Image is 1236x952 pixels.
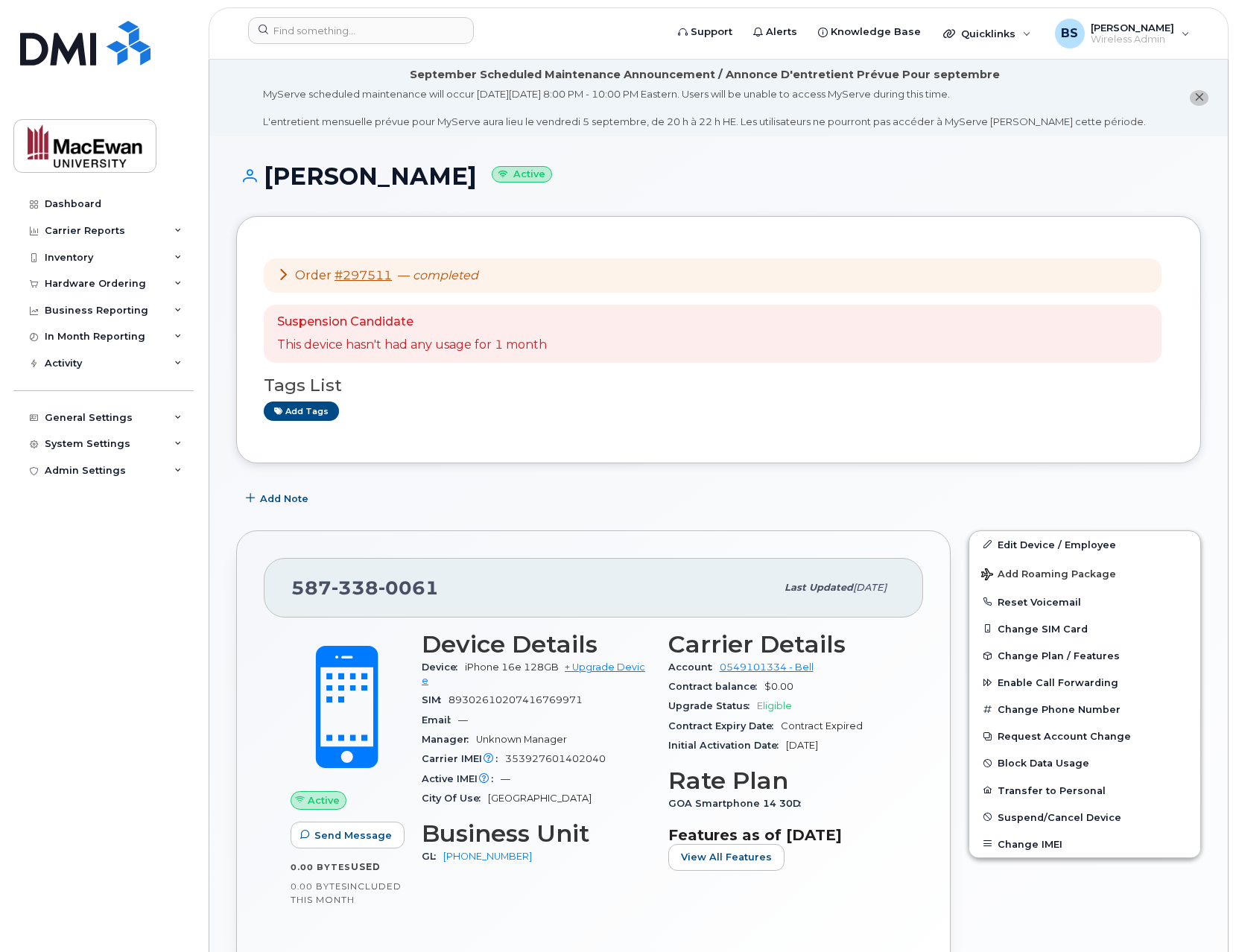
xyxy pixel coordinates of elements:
span: [DATE] [853,582,887,593]
span: Contract balance [668,681,764,692]
span: 0.00 Bytes [291,862,351,872]
span: — [458,714,468,726]
a: 0549101334 - Bell [720,661,814,673]
h3: Tags List [264,376,1173,395]
span: 353927601402040 [505,753,606,764]
a: [PHONE_NUMBER] [443,851,532,862]
button: Change IMEI [969,831,1200,857]
small: Active [492,166,552,183]
button: Enable Call Forwarding [969,669,1200,696]
h3: Features as of [DATE] [668,826,897,844]
span: Last updated [785,582,853,593]
span: Initial Activation Date [668,740,786,751]
span: Email [422,714,458,726]
a: #297511 [335,268,392,282]
button: Send Message [291,822,405,848]
span: 89302610207416769971 [449,694,583,705]
h3: Business Unit [422,820,650,847]
span: Change Plan / Features [998,650,1120,661]
a: Edit Device / Employee [969,531,1200,558]
span: [GEOGRAPHIC_DATA] [488,793,592,804]
span: Send Message [314,828,392,842]
span: used [351,861,381,872]
span: Carrier IMEI [422,753,505,764]
span: $0.00 [764,681,793,692]
button: Change Plan / Features [969,642,1200,669]
span: Eligible [757,700,792,711]
button: Reset Voicemail [969,588,1200,615]
span: Upgrade Status [668,700,757,711]
span: included this month [291,880,402,905]
span: GL [422,851,443,862]
span: View All Features [681,850,772,864]
h3: Device Details [422,631,650,658]
h3: Rate Plan [668,767,897,794]
span: Active IMEI [422,773,501,784]
span: SIM [422,694,449,705]
span: Contract Expiry Date [668,720,781,732]
span: Account [668,661,720,673]
button: Block Data Usage [969,749,1200,776]
h3: Carrier Details [668,631,897,658]
span: Manager [422,734,476,745]
span: 587 [291,577,439,599]
span: Enable Call Forwarding [998,677,1118,688]
span: 338 [332,577,378,599]
span: Suspend/Cancel Device [998,811,1121,822]
span: Add Roaming Package [981,568,1116,583]
a: Add tags [264,402,339,420]
button: Add Note [236,486,321,513]
span: — [398,268,478,282]
button: Change SIM Card [969,615,1200,642]
div: MyServe scheduled maintenance will occur [DATE][DATE] 8:00 PM - 10:00 PM Eastern. Users will be u... [263,87,1146,129]
span: 0061 [378,577,439,599]
span: Device [422,661,465,673]
p: This device hasn't had any usage for 1 month [277,337,547,354]
span: City Of Use [422,793,488,804]
span: [DATE] [786,740,818,751]
span: Contract Expired [781,720,863,732]
button: View All Features [668,844,785,871]
button: Transfer to Personal [969,777,1200,804]
span: 0.00 Bytes [291,881,347,892]
span: Unknown Manager [476,734,567,745]
button: Add Roaming Package [969,558,1200,588]
span: Active [308,793,340,807]
span: — [501,773,510,784]
span: Order [295,268,332,282]
span: GOA Smartphone 14 30D [668,798,808,809]
h1: [PERSON_NAME] [236,163,1201,189]
span: Add Note [260,492,308,506]
button: Change Phone Number [969,696,1200,723]
em: completed [413,268,478,282]
p: Suspension Candidate [277,314,547,331]
button: Request Account Change [969,723,1200,749]
button: close notification [1190,90,1208,106]
span: iPhone 16e 128GB [465,661,559,673]
button: Suspend/Cancel Device [969,804,1200,831]
div: September Scheduled Maintenance Announcement / Annonce D'entretient Prévue Pour septembre [410,67,1000,83]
